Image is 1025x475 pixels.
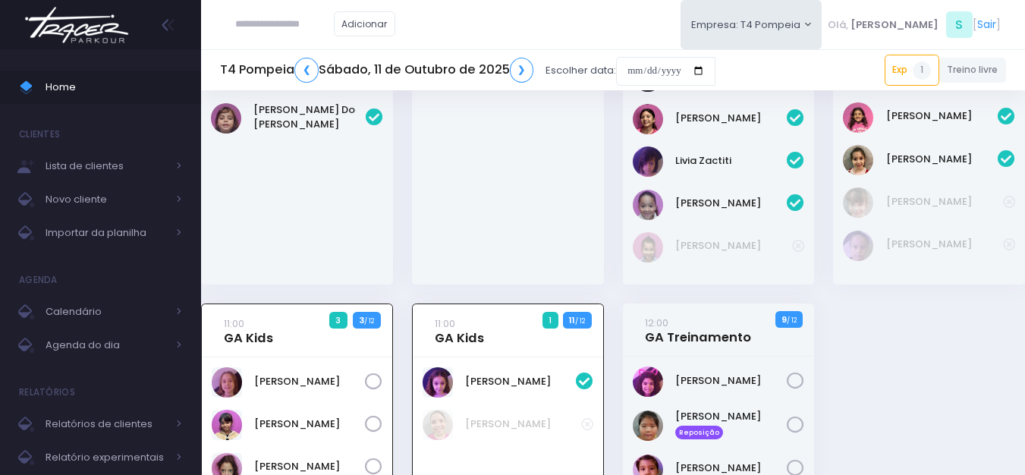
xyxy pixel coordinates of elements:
small: / 12 [364,316,374,326]
img: STELLA ARAUJO LAGUNA [633,232,663,263]
strong: 3 [359,314,364,326]
a: [PERSON_NAME] [675,373,788,388]
span: [PERSON_NAME] [850,17,939,33]
a: [PERSON_NAME] Reposição [675,409,788,439]
small: 11:00 [435,316,455,331]
a: [PERSON_NAME] [886,194,1004,209]
img: Catarina souza ramos de Oliveira [633,366,663,397]
a: Treino livre [939,58,1007,83]
h4: Clientes [19,119,60,149]
img: Maria eduarda comparsi nunes [843,145,873,175]
small: / 12 [787,316,797,325]
a: [PERSON_NAME] [886,109,998,124]
span: 1 [542,312,558,329]
img: Sofia Sandes [633,190,663,220]
a: [PERSON_NAME] [886,237,1004,252]
span: Reposição [675,426,724,439]
h5: T4 Pompeia Sábado, 11 de Outubro de 2025 [220,58,533,83]
img: Júlia Ayumi Tiba [633,411,663,441]
span: Agenda do dia [46,335,167,355]
a: [PERSON_NAME] [675,196,788,211]
a: [PERSON_NAME] [465,417,581,432]
a: Sair [977,17,996,33]
div: [ ] [822,8,1006,42]
a: 12:00GA Treinamento [645,315,751,345]
a: 11:00GA Kids [435,316,484,346]
a: Adicionar [334,11,396,36]
strong: 11 [569,314,575,326]
strong: 9 [781,313,787,326]
div: Escolher data: [220,53,715,88]
a: [PERSON_NAME] [254,374,365,389]
img: Luisa Tomchinsky Montezano [423,367,453,398]
small: 12:00 [645,316,668,330]
span: Lista de clientes [46,156,167,176]
h4: Agenda [19,265,58,295]
span: Olá, [828,17,848,33]
small: / 12 [575,316,585,326]
a: [PERSON_NAME] [675,111,788,126]
span: Home [46,77,182,97]
img: Livia Zactiti Jobim [633,146,663,177]
a: Exp1 [885,55,939,85]
img: Maria Orpheu [843,102,873,133]
span: Relatório experimentais [46,448,167,467]
h4: Relatórios [19,377,75,407]
a: ❯ [510,58,534,83]
span: Novo cliente [46,190,167,209]
span: 3 [329,312,347,329]
img: Luísa do Prado Pereira Alves [211,103,241,134]
a: Livia Zactiti [675,153,788,168]
a: ❮ [294,58,319,83]
small: 11:00 [224,316,244,331]
a: [PERSON_NAME] [675,238,793,253]
a: 11:00GA Kids [224,316,273,346]
img: Thaissa Vicente Guedes [423,410,453,440]
a: [PERSON_NAME] [254,417,365,432]
span: Relatórios de clientes [46,414,167,434]
img: Naya R. H. Miranda [843,231,873,261]
img: Clarice Lopes [212,410,242,440]
a: [PERSON_NAME] [254,459,365,474]
span: Calendário [46,302,167,322]
span: 1 [913,61,931,80]
span: S [946,11,973,38]
img: Aurora Andreoni Mello [212,367,242,398]
span: Importar da planilha [46,223,167,243]
a: [PERSON_NAME] [886,152,998,167]
img: Helena Zanchetta [843,187,873,218]
a: [PERSON_NAME] Do [PERSON_NAME] [253,102,366,132]
img: Isabela Sandes [633,104,663,134]
a: [PERSON_NAME] [465,374,576,389]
